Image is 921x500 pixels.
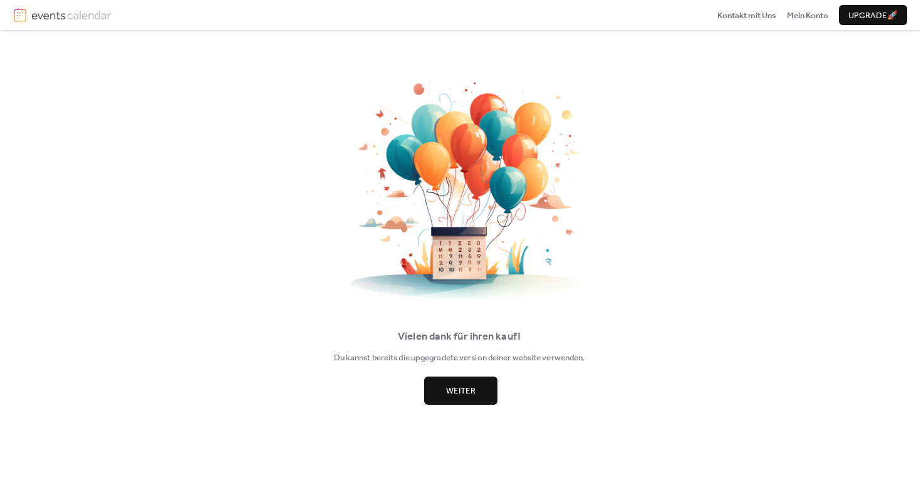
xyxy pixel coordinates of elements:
a: Mein Konto [787,9,828,21]
button: Weiter [424,377,497,404]
div: Vielen dank für ihren kauf! [19,328,900,345]
span: Mein Konto [787,9,828,22]
button: Upgrade🚀 [839,5,907,25]
span: Weiter [446,385,476,397]
img: thankyou.png [335,80,586,301]
a: Kontakt mit Uns [717,9,776,21]
img: logotype [31,8,111,22]
span: Kontakt mit Uns [717,9,776,22]
img: logo [14,8,26,22]
span: Upgrade 🚀 [848,9,898,22]
div: Du kannst bereits die upgegradete version deiner website verwenden. [19,352,900,364]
